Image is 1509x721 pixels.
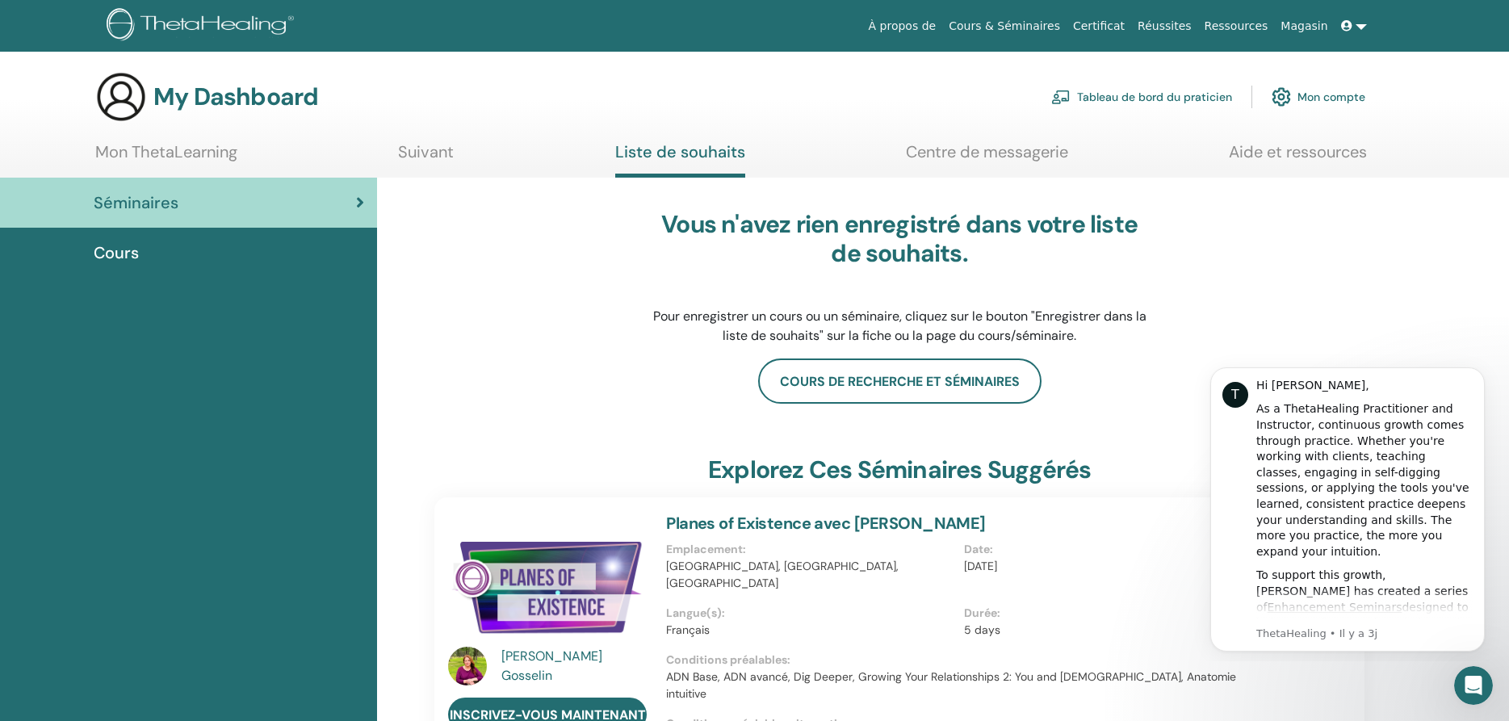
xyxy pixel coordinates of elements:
[1051,79,1232,115] a: Tableau de bord du praticien
[501,647,651,685] a: [PERSON_NAME] Gosselin
[666,652,1262,669] p: Conditions préalables :
[942,11,1067,41] a: Cours & Séminaires
[964,605,1252,622] p: Durée :
[862,11,943,41] a: À propos de
[70,274,287,288] p: Message from ThetaHealing, sent Il y a 3j
[95,71,147,123] img: generic-user-icon.jpg
[1272,79,1365,115] a: Mon compte
[95,142,237,174] a: Mon ThetaLearning
[1229,142,1367,174] a: Aide et ressources
[70,215,287,389] div: To support this growth, [PERSON_NAME] has created a series of designed to help you refine your kn...
[94,241,139,265] span: Cours
[448,647,487,685] img: default.jpg
[758,358,1042,404] a: Cours de recherche et séminaires
[666,669,1262,702] p: ADN Base, ADN avancé, Dig Deeper, Growing Your Relationships 2: You and [DEMOGRAPHIC_DATA], Anato...
[666,558,954,592] p: [GEOGRAPHIC_DATA], [GEOGRAPHIC_DATA], [GEOGRAPHIC_DATA]
[1067,11,1131,41] a: Certificat
[964,622,1252,639] p: 5 days
[666,622,954,639] p: Français
[666,605,954,622] p: Langue(s) :
[1186,353,1509,661] iframe: Intercom notifications message
[1454,666,1493,705] iframe: Intercom live chat
[153,82,318,111] h3: My Dashboard
[645,210,1154,268] h3: Vous n'avez rien enregistré dans votre liste de souhaits.
[964,541,1252,558] p: Date :
[107,8,300,44] img: logo.png
[94,191,178,215] span: Séminaires
[448,514,647,652] img: Planes of Existence
[1051,90,1071,104] img: chalkboard-teacher.svg
[1198,11,1275,41] a: Ressources
[666,513,986,534] a: Planes of Existence avec [PERSON_NAME]
[964,558,1252,575] p: [DATE]
[645,307,1154,346] p: Pour enregistrer un cours ou un séminaire, cliquez sur le bouton "Enregistrer dans la liste de so...
[82,248,216,261] a: Enhancement Seminars
[666,541,954,558] p: Emplacement :
[1274,11,1334,41] a: Magasin
[1131,11,1197,41] a: Réussites
[615,142,745,178] a: Liste de souhaits
[906,142,1068,174] a: Centre de messagerie
[398,142,454,174] a: Suivant
[1272,83,1291,111] img: cog.svg
[708,455,1091,484] h3: Explorez ces séminaires suggérés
